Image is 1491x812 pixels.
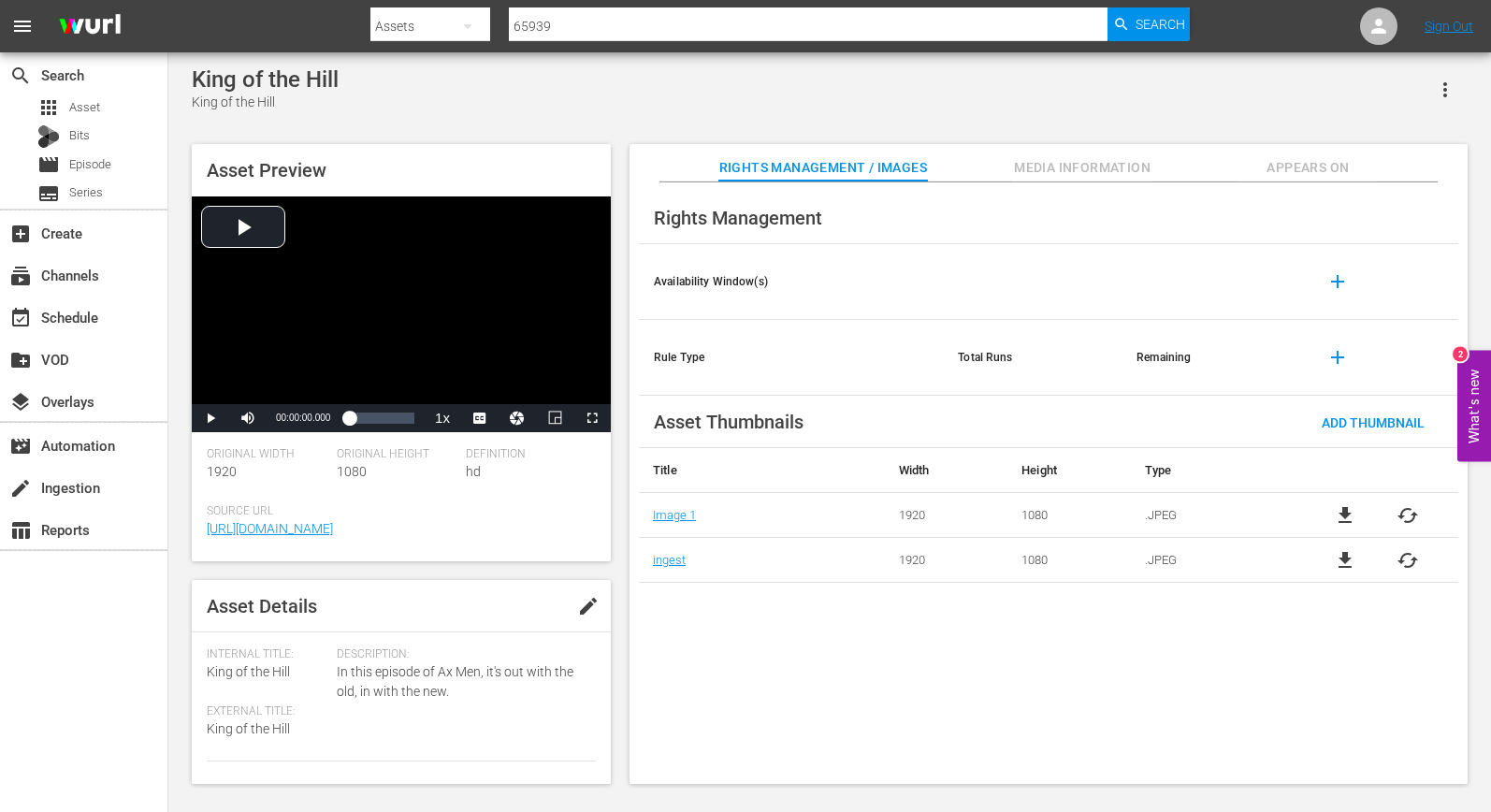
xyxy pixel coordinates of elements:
button: Playback Rate [424,404,461,432]
span: Create [9,223,32,245]
button: Search [1107,7,1190,41]
a: [URL][DOMAIN_NAME] [207,521,333,536]
td: .JPEG [1131,538,1295,583]
span: Appears On [1238,156,1378,180]
span: Ingestion [9,477,32,500]
span: edit [577,595,600,617]
img: ans4CAIJ8jUAAAAAAAAAAAAAAAAAAAAAAAAgQb4GAAAAAAAAAAAAAAAAAAAAAAAAJMjXAAAAAAAAAAAAAAAAAAAAAAAAgAT5G... [45,5,135,49]
span: 1920 [207,464,237,479]
a: Image 1 [653,508,696,522]
span: Source Url [207,504,586,519]
button: Fullscreen [573,404,611,432]
button: Add Thumbnail [1307,405,1440,439]
button: Open Feedback Widget [1457,351,1491,462]
th: Title [639,448,885,493]
div: 2 [1453,347,1468,362]
span: Schedule [9,307,32,329]
button: cached [1397,549,1419,572]
span: Original Width [207,447,327,462]
span: Add Thumbnail [1307,415,1440,430]
span: menu [11,15,34,37]
th: Width [885,448,1007,493]
span: Episode [69,155,111,174]
span: Original Height [337,447,457,462]
th: Height [1007,448,1130,493]
button: Play [192,404,229,432]
td: .JPEG [1131,493,1295,538]
a: Sign Out [1425,19,1473,34]
span: Episode [37,153,60,176]
button: Captions [461,404,499,432]
span: Media Information [1012,156,1152,180]
th: Type [1131,448,1295,493]
a: file_download [1334,549,1356,572]
span: Search [9,65,32,87]
th: Rule Type [639,320,943,396]
span: Asset [69,98,100,117]
span: External Title: [207,704,327,719]
span: Description: [337,647,586,662]
td: 1080 [1007,538,1130,583]
span: Channels [9,265,32,287]
span: 00:00:00.000 [276,413,330,423]
span: King of the Hill [207,721,290,736]
span: King of the Hill [207,664,290,679]
span: add [1326,346,1349,369]
button: Jump To Time [499,404,536,432]
div: Video Player [192,196,611,432]
div: King of the Hill [192,93,339,112]
span: Asset [37,96,60,119]
button: add [1315,259,1360,304]
span: Rights Management [654,207,822,229]
button: edit [566,584,611,629]
span: Internal Title: [207,647,327,662]
div: Bits [37,125,60,148]
span: Asset Preview [207,159,326,181]
span: add [1326,270,1349,293]
th: Remaining [1122,320,1300,396]
span: Series [37,182,60,205]
span: Rights Management / Images [719,156,927,180]
span: Type [466,784,586,799]
span: Asset Thumbnails [654,411,803,433]
span: VOD [9,349,32,371]
span: Duration [337,784,457,799]
span: Automation [9,435,32,457]
td: 1080 [1007,493,1130,538]
span: Series [69,183,103,202]
a: ingest [653,553,686,567]
td: 1920 [885,538,1007,583]
span: In this episode of Ax Men, it's out with the old, in with the new. [337,662,586,702]
td: 1920 [885,493,1007,538]
span: Bits [69,126,90,145]
span: Overlays [9,391,32,413]
span: Asset Details [207,595,317,617]
button: Picture-in-Picture [536,404,573,432]
div: Progress Bar [349,413,414,424]
span: Definition [466,447,586,462]
span: 1080 [337,464,367,479]
th: Total Runs [943,320,1122,396]
button: cached [1397,504,1419,527]
span: hd [466,464,481,479]
button: Mute [229,404,267,432]
button: add [1315,335,1360,380]
th: Availability Window(s) [639,244,943,320]
span: Wurl Id [207,784,327,799]
span: Search [1136,7,1185,41]
a: file_download [1334,504,1356,527]
span: Reports [9,519,32,542]
div: King of the Hill [192,66,339,93]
